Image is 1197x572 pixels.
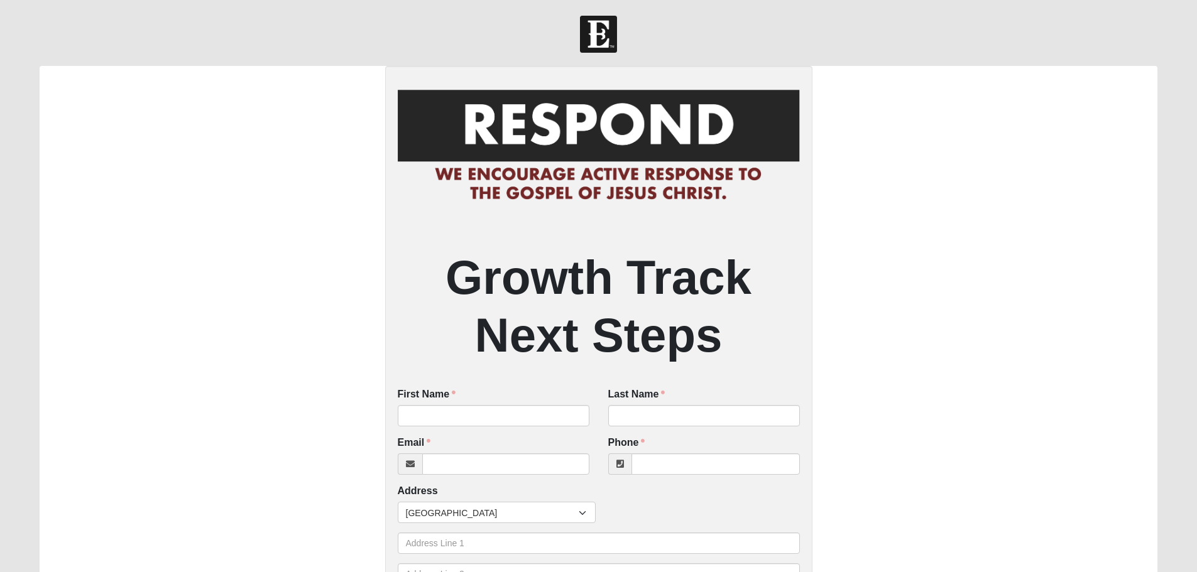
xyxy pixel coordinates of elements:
label: First Name [398,387,456,402]
label: Email [398,436,431,450]
label: Address [398,484,438,499]
img: RespondCardHeader.png [398,78,800,213]
span: [GEOGRAPHIC_DATA] [406,502,579,524]
input: Address Line 1 [398,532,800,554]
label: Last Name [608,387,665,402]
img: Church of Eleven22 Logo [580,16,617,53]
h2: Growth Track Next Steps [398,249,800,364]
label: Phone [608,436,645,450]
